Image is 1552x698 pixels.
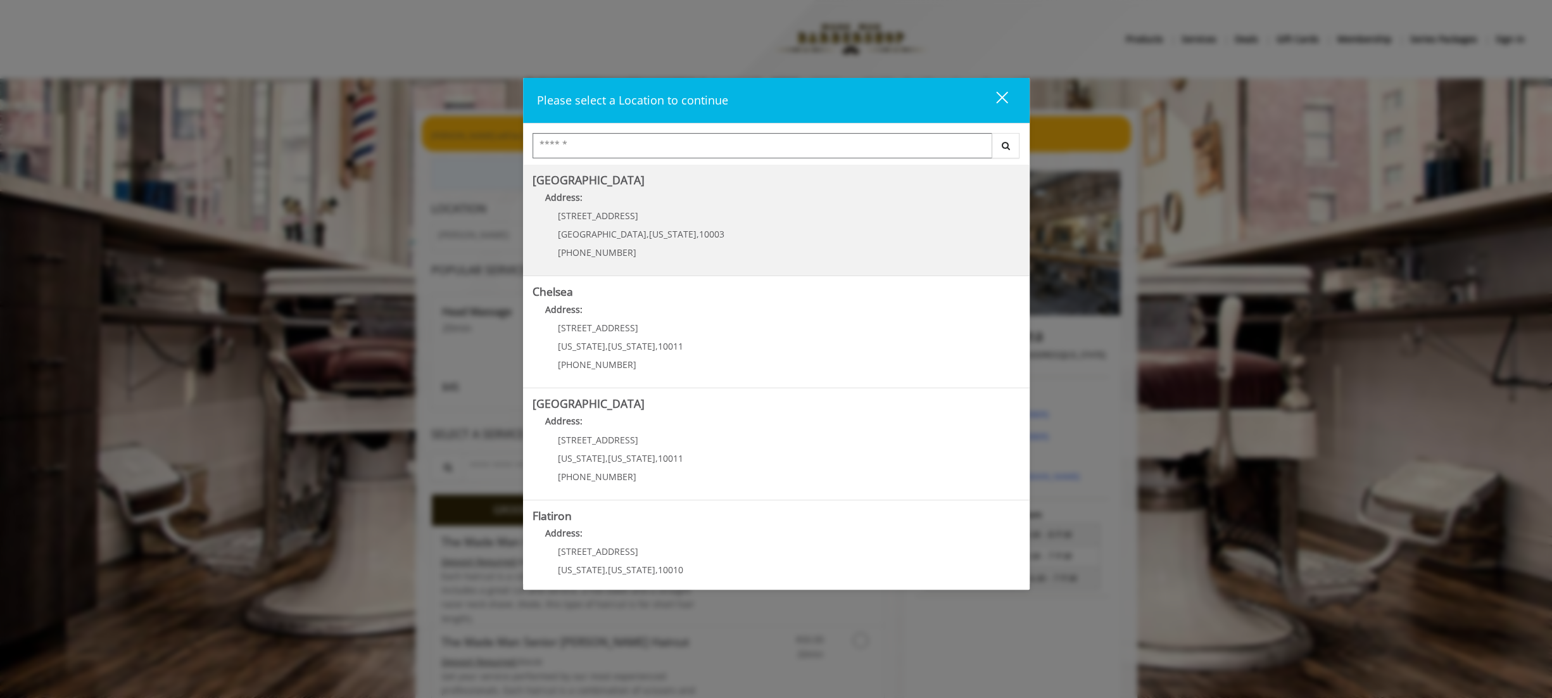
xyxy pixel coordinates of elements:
[533,284,573,299] b: Chelsea
[558,228,647,240] span: [GEOGRAPHIC_DATA]
[655,340,658,352] span: ,
[605,564,608,576] span: ,
[533,133,1020,165] div: Center Select
[533,172,645,187] b: [GEOGRAPHIC_DATA]
[608,340,655,352] span: [US_STATE]
[605,452,608,464] span: ,
[647,228,649,240] span: ,
[558,471,636,483] span: [PHONE_NUMBER]
[533,396,645,411] b: [GEOGRAPHIC_DATA]
[558,359,636,371] span: [PHONE_NUMBER]
[658,452,683,464] span: 10011
[545,303,583,315] b: Address:
[537,92,728,108] span: Please select a Location to continue
[608,452,655,464] span: [US_STATE]
[558,322,638,334] span: [STREET_ADDRESS]
[533,508,572,523] b: Flatiron
[973,87,1016,113] button: close dialog
[558,434,638,446] span: [STREET_ADDRESS]
[655,564,658,576] span: ,
[655,452,658,464] span: ,
[981,91,1007,110] div: close dialog
[558,340,605,352] span: [US_STATE]
[697,228,699,240] span: ,
[649,228,697,240] span: [US_STATE]
[699,228,724,240] span: 10003
[658,564,683,576] span: 10010
[558,452,605,464] span: [US_STATE]
[658,340,683,352] span: 10011
[608,564,655,576] span: [US_STATE]
[999,141,1013,150] i: Search button
[545,415,583,427] b: Address:
[558,246,636,258] span: [PHONE_NUMBER]
[558,564,605,576] span: [US_STATE]
[558,545,638,557] span: [STREET_ADDRESS]
[605,340,608,352] span: ,
[533,133,992,158] input: Search Center
[558,582,636,594] span: [PHONE_NUMBER]
[558,210,638,222] span: [STREET_ADDRESS]
[545,527,583,539] b: Address:
[545,191,583,203] b: Address:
